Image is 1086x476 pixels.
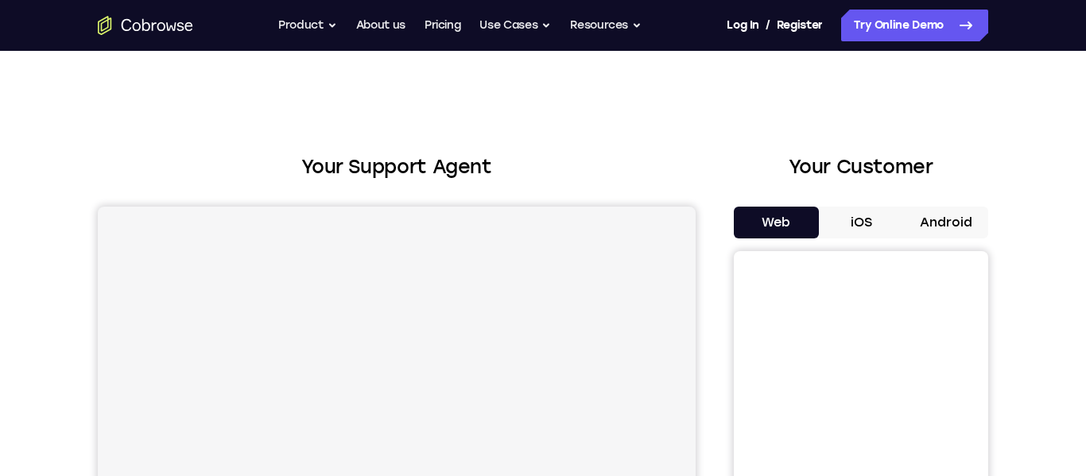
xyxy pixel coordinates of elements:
[734,207,819,238] button: Web
[425,10,461,41] a: Pricing
[841,10,988,41] a: Try Online Demo
[278,10,337,41] button: Product
[98,16,193,35] a: Go to the home page
[903,207,988,238] button: Android
[777,10,823,41] a: Register
[570,10,642,41] button: Resources
[819,207,904,238] button: iOS
[479,10,551,41] button: Use Cases
[734,153,988,181] h2: Your Customer
[98,153,696,181] h2: Your Support Agent
[766,16,770,35] span: /
[727,10,758,41] a: Log In
[356,10,405,41] a: About us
